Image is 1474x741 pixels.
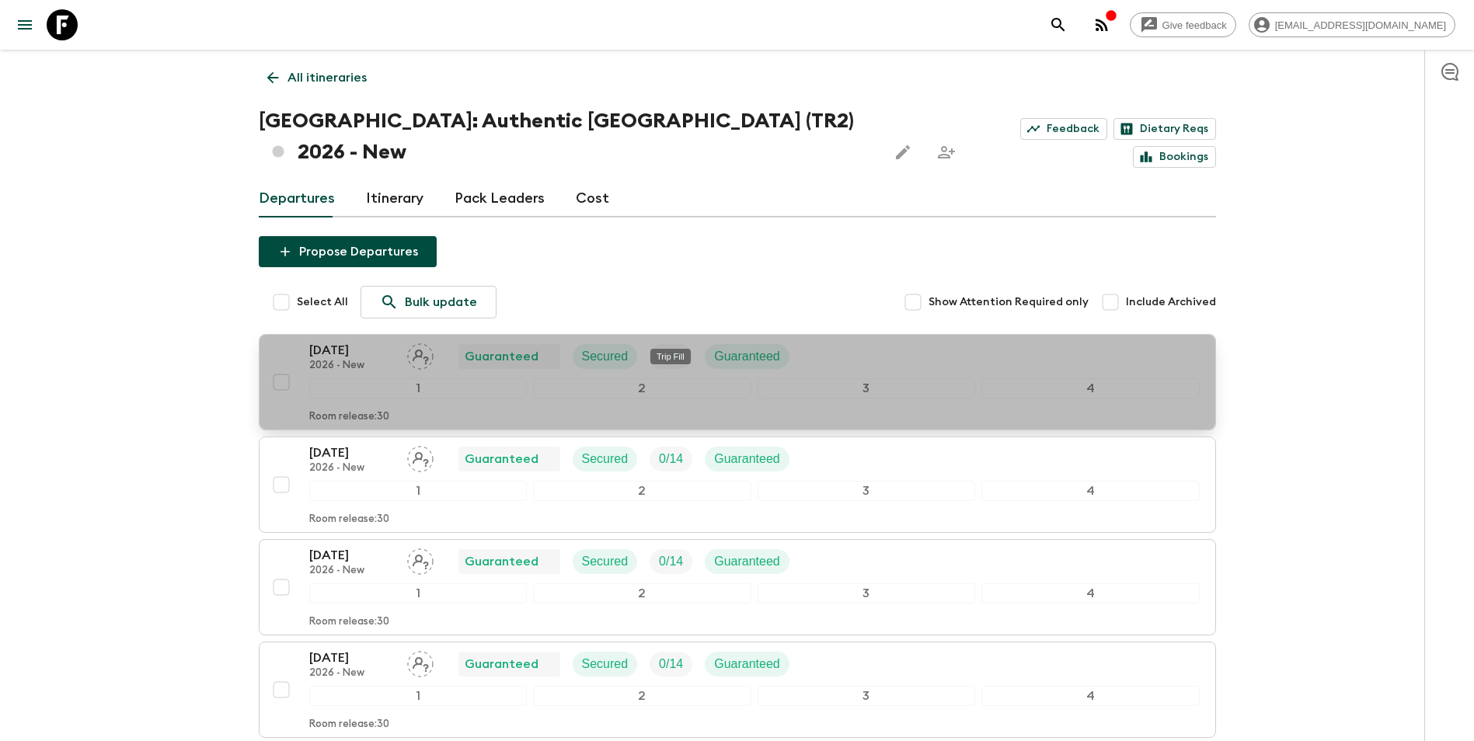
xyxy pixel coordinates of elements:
[582,655,629,673] p: Secured
[981,583,1200,604] div: 4
[297,294,348,310] span: Select All
[1133,146,1216,168] a: Bookings
[309,649,395,667] p: [DATE]
[259,106,875,168] h1: [GEOGRAPHIC_DATA]: Authentic [GEOGRAPHIC_DATA] (TR2) 2026 - New
[1267,19,1455,31] span: [EMAIL_ADDRESS][DOMAIN_NAME]
[573,344,638,369] div: Secured
[714,655,780,673] p: Guaranteed
[931,137,962,168] span: Share this itinerary
[259,180,335,217] a: Departures
[981,686,1200,706] div: 4
[981,481,1200,501] div: 4
[1130,12,1236,37] a: Give feedback
[758,686,976,706] div: 3
[309,718,389,731] p: Room release: 30
[407,348,434,360] span: Assign pack leader
[9,9,40,40] button: menu
[714,552,780,571] p: Guaranteed
[465,552,538,571] p: Guaranteed
[309,444,395,462] p: [DATE]
[309,667,395,680] p: 2026 - New
[714,450,780,468] p: Guaranteed
[573,549,638,574] div: Secured
[309,616,389,628] p: Room release: 30
[309,565,395,577] p: 2026 - New
[1249,12,1455,37] div: [EMAIL_ADDRESS][DOMAIN_NAME]
[650,549,692,574] div: Trip Fill
[259,334,1216,430] button: [DATE]2026 - NewAssign pack leaderGuaranteedSecuredTrip FillGuaranteed1234Room release:30
[309,462,395,475] p: 2026 - New
[465,347,538,366] p: Guaranteed
[366,180,423,217] a: Itinerary
[405,293,477,311] p: Bulk update
[650,447,692,471] div: Trip Fill
[533,378,751,398] div: 2
[259,539,1216,635] button: [DATE]2026 - NewAssign pack leaderGuaranteedSecuredTrip FillGuaranteed1234Room release:30
[758,378,976,398] div: 3
[259,62,375,93] a: All itineraries
[259,437,1216,533] button: [DATE]2026 - NewAssign pack leaderGuaranteedSecuredTrip FillGuaranteed1234Room release:30
[361,286,497,318] a: Bulk update
[407,451,434,463] span: Assign pack leader
[650,652,692,677] div: Trip Fill
[1020,118,1107,140] a: Feedback
[650,349,691,364] div: Trip Fill
[309,378,528,398] div: 1
[309,583,528,604] div: 1
[582,552,629,571] p: Secured
[576,180,609,217] a: Cost
[573,447,638,471] div: Secured
[309,686,528,706] div: 1
[582,347,629,366] p: Secured
[407,553,434,565] span: Assign pack leader
[533,481,751,501] div: 2
[533,583,751,604] div: 2
[758,481,976,501] div: 3
[659,655,683,673] p: 0 / 14
[758,583,976,604] div: 3
[981,378,1200,398] div: 4
[309,341,395,360] p: [DATE]
[455,180,545,217] a: Pack Leaders
[1126,294,1216,310] span: Include Archived
[887,137,918,168] button: Edit this itinerary
[287,68,367,87] p: All itineraries
[259,236,437,267] button: Propose Departures
[1043,9,1074,40] button: search adventures
[1113,118,1216,140] a: Dietary Reqs
[659,552,683,571] p: 0 / 14
[309,411,389,423] p: Room release: 30
[573,652,638,677] div: Secured
[1154,19,1235,31] span: Give feedback
[465,450,538,468] p: Guaranteed
[309,481,528,501] div: 1
[309,513,389,526] p: Room release: 30
[582,450,629,468] p: Secured
[309,360,395,372] p: 2026 - New
[533,686,751,706] div: 2
[659,450,683,468] p: 0 / 14
[465,655,538,673] p: Guaranteed
[259,642,1216,738] button: [DATE]2026 - NewAssign pack leaderGuaranteedSecuredTrip FillGuaranteed1234Room release:30
[407,656,434,668] span: Assign pack leader
[929,294,1089,310] span: Show Attention Required only
[309,546,395,565] p: [DATE]
[714,347,780,366] p: Guaranteed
